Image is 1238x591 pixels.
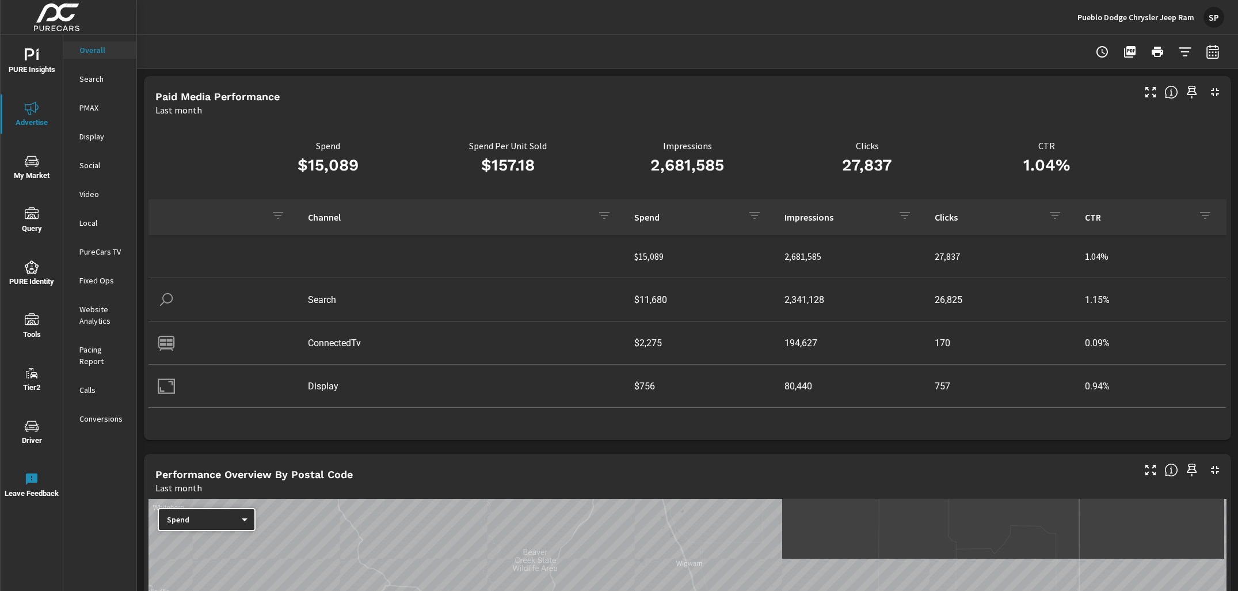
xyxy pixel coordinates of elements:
[1146,40,1169,63] button: Print Report
[418,141,597,151] p: Spend Per Unit Sold
[1164,463,1178,477] span: Understand performance data by postal code. Individual postal codes can be selected and expanded ...
[299,415,625,444] td: Video
[79,188,127,200] p: Video
[778,141,957,151] p: Clicks
[79,73,127,85] p: Search
[79,246,127,257] p: PureCars TV
[79,384,127,396] p: Calls
[418,156,597,175] h3: $157.18
[155,468,353,480] h5: Performance Overview By Postal Code
[625,372,775,401] td: $756
[1141,83,1160,101] button: Make Fullscreen
[63,341,136,370] div: Pacing Report
[4,260,59,289] span: PURE Identity
[299,285,625,315] td: Search
[1,35,63,512] div: nav menu
[1085,211,1189,223] p: CTR
[4,472,59,501] span: Leave Feedback
[4,48,59,77] span: PURE Insights
[4,207,59,236] span: Query
[63,301,136,329] div: Website Analytics
[784,249,916,263] p: 2,681,585
[925,285,1076,315] td: 26,825
[935,211,1039,223] p: Clicks
[63,157,136,174] div: Social
[775,285,925,315] td: 2,341,128
[4,366,59,395] span: Tier2
[1206,461,1224,479] button: Minimize Widget
[1201,40,1224,63] button: Select Date Range
[925,328,1076,358] td: 170
[597,156,777,175] h3: 2,681,585
[63,128,136,145] div: Display
[1076,415,1226,444] td: 0.13%
[935,249,1066,263] p: 27,837
[957,141,1137,151] p: CTR
[1141,461,1160,479] button: Make Fullscreen
[167,514,237,525] p: Spend
[79,344,127,367] p: Pacing Report
[308,211,588,223] p: Channel
[1174,40,1197,63] button: Apply Filters
[957,156,1137,175] h3: 1.04%
[63,41,136,59] div: Overall
[4,101,59,130] span: Advertise
[79,44,127,56] p: Overall
[79,304,127,327] p: Website Analytics
[784,211,889,223] p: Impressions
[778,156,957,175] h3: 27,837
[238,156,418,175] h3: $15,089
[155,481,202,495] p: Last month
[155,90,280,103] h5: Paid Media Performance
[158,514,246,525] div: Spend
[79,275,127,286] p: Fixed Ops
[79,131,127,142] p: Display
[63,243,136,260] div: PureCars TV
[1203,7,1224,28] div: SP
[1077,12,1194,22] p: Pueblo Dodge Chrysler Jeep Ram
[63,272,136,289] div: Fixed Ops
[4,313,59,342] span: Tools
[925,372,1076,401] td: 757
[625,285,775,315] td: $11,680
[79,160,127,171] p: Social
[925,415,1076,444] td: 85
[299,328,625,358] td: ConnectedTv
[1183,83,1201,101] span: Save this to your personalized report
[1076,328,1226,358] td: 0.09%
[63,214,136,232] div: Local
[79,217,127,229] p: Local
[63,381,136,399] div: Calls
[63,185,136,203] div: Video
[63,410,136,427] div: Conversions
[4,154,59,183] span: My Market
[158,377,175,395] img: icon-display.svg
[634,249,766,263] p: $15,089
[1085,249,1217,263] p: 1.04%
[625,415,775,444] td: $378
[155,103,202,117] p: Last month
[634,211,738,223] p: Spend
[775,415,925,444] td: 65,390
[4,419,59,448] span: Driver
[158,291,175,308] img: icon-search.svg
[597,141,777,151] p: Impressions
[1183,461,1201,479] span: Save this to your personalized report
[1164,85,1178,99] span: Understand performance metrics over the selected time range.
[1206,83,1224,101] button: Minimize Widget
[1076,285,1226,315] td: 1.15%
[79,102,127,113] p: PMAX
[158,334,175,351] img: icon-connectedtv.svg
[63,99,136,116] div: PMAX
[63,70,136,88] div: Search
[79,413,127,425] p: Conversions
[775,328,925,358] td: 194,627
[299,372,625,401] td: Display
[775,372,925,401] td: 80,440
[1118,40,1141,63] button: "Export Report to PDF"
[238,141,418,151] p: Spend
[1076,372,1226,401] td: 0.94%
[625,328,775,358] td: $2,275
